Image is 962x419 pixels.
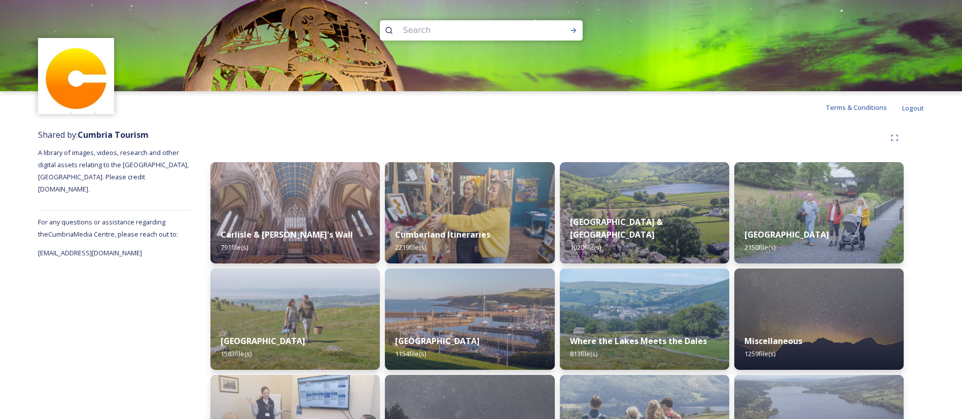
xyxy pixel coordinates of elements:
span: 2150 file(s) [744,243,775,252]
img: Blea%2520Tarn%2520Star-Lapse%2520Loop.jpg [734,269,904,370]
img: Hartsop-222.jpg [560,162,729,263]
strong: [GEOGRAPHIC_DATA] [744,229,829,240]
span: 1154 file(s) [395,349,426,358]
span: Shared by: [38,129,149,140]
img: 8ef860cd-d990-4a0f-92be-bf1f23904a73.jpg [385,162,554,263]
span: Logout [902,103,924,112]
span: 791 file(s) [221,243,248,252]
strong: Cumbria Tourism [78,129,149,140]
span: A library of images, videos, research and other digital assets relating to the [GEOGRAPHIC_DATA],... [38,148,190,194]
span: 1259 file(s) [744,349,775,358]
span: 813 file(s) [570,349,597,358]
strong: [GEOGRAPHIC_DATA] [395,335,480,347]
input: Search [398,19,537,42]
span: 1020 file(s) [570,243,601,252]
img: PM204584.jpg [734,162,904,263]
span: For any questions or assistance regarding the Cumbria Media Centre, please reach out to: [38,217,178,239]
a: Terms & Conditions [826,101,902,113]
span: [EMAIL_ADDRESS][DOMAIN_NAME] [38,248,142,257]
img: Attract%2520and%2520Disperse%2520%28274%2520of%25201364%29.jpg [560,269,729,370]
strong: Cumberland Itineraries [395,229,490,240]
span: 1583 file(s) [221,349,252,358]
span: Terms & Conditions [826,103,887,112]
img: Grange-over-sands-rail-250.jpg [210,269,380,370]
img: Whitehaven-283.jpg [385,269,554,370]
strong: [GEOGRAPHIC_DATA] & [GEOGRAPHIC_DATA] [570,216,663,240]
strong: Carlisle & [PERSON_NAME]'s Wall [221,229,353,240]
img: images.jpg [40,40,113,113]
strong: Where the Lakes Meets the Dales [570,335,707,347]
span: 2219 file(s) [395,243,426,252]
strong: Miscellaneous [744,335,802,347]
strong: [GEOGRAPHIC_DATA] [221,335,305,347]
img: Carlisle-couple-176.jpg [210,162,380,263]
